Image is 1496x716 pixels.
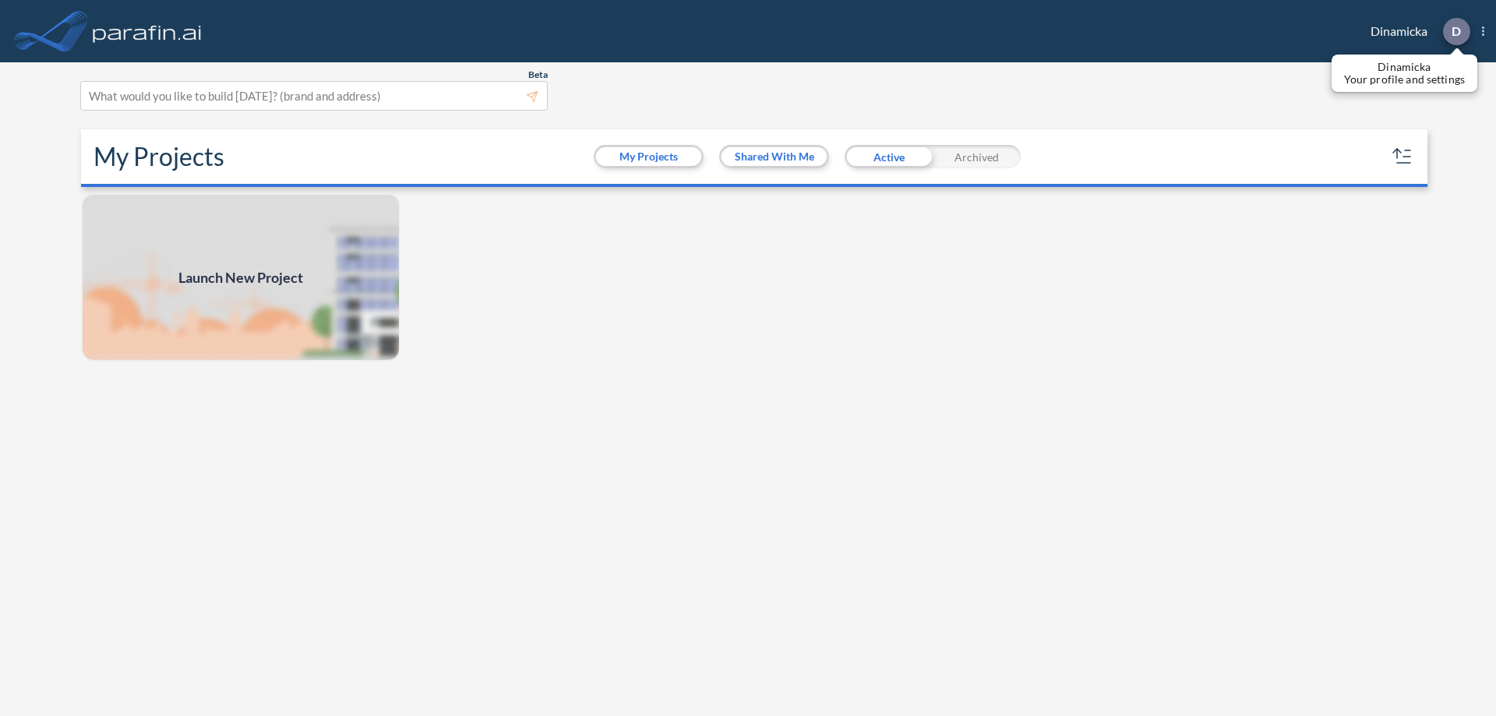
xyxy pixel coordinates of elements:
[845,145,933,168] div: Active
[1344,61,1465,73] p: Dinamicka
[1347,18,1484,45] div: Dinamicka
[1344,73,1465,86] p: Your profile and settings
[1390,144,1415,169] button: sort
[933,145,1021,168] div: Archived
[81,193,400,362] img: add
[722,147,827,166] button: Shared With Me
[90,16,205,47] img: logo
[93,142,224,171] h2: My Projects
[1452,24,1461,38] p: D
[596,147,701,166] button: My Projects
[81,193,400,362] a: Launch New Project
[528,69,548,81] span: Beta
[178,267,303,288] span: Launch New Project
